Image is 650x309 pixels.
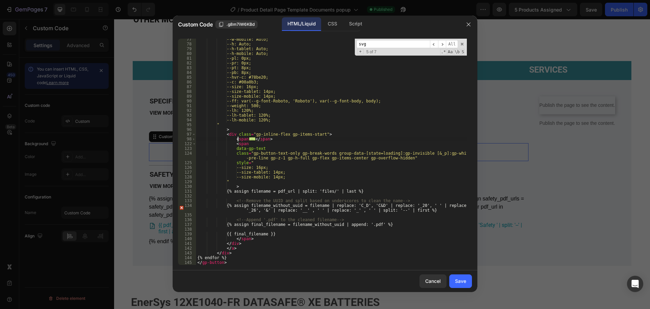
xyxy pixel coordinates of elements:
div: 81 [178,56,196,61]
div: 77 [178,37,196,42]
button: Cancel [419,274,447,288]
a: Safety PDF [35,200,414,218]
h2: view more in-depth details on applications & specifications [35,90,414,98]
div: Script [344,17,367,31]
h1: EnerSys 12XE1040-FR DATASAFE® XE BATTERIES [17,277,266,290]
span: Search In Selection [461,49,465,55]
div: 142 [178,246,196,251]
div: 79 [178,46,196,51]
p: Publish the page to see the content. [19,17,517,24]
div: 84 [178,70,196,75]
span: ​ [438,40,446,49]
div: 125 [178,160,196,165]
div: 139 [178,232,196,236]
div: Open Intercom Messenger [627,276,643,292]
div: 98 [178,137,196,141]
div: 145 [178,260,196,265]
h2: view more in-depth details on safety features & certifications [35,163,414,172]
div: 83 [178,65,196,70]
h2: safety [35,151,414,160]
span: ​ [430,40,438,49]
p: Services [415,46,453,56]
input: Search for [356,40,430,49]
div: 123 [178,146,196,151]
div: 95 [178,122,196,127]
span: Custom Code [178,20,213,28]
div: 80 [178,51,196,56]
div: 134 [178,203,196,213]
div: 93 [178,113,196,118]
div: 136 [178,217,196,222]
div: Save [455,277,466,285]
div: 78 [178,42,196,46]
gp-button: {% assign safety_pdf_urls = "" %} {% for file in product.metafields.custom.product_files.value %}... [35,177,414,225]
div: 88 [178,89,196,94]
div: 143 [178,251,196,255]
p: Documentation [233,46,303,57]
div: 131 [178,189,196,194]
div: 132 [178,194,196,198]
div: 124 [178,151,196,160]
button: .g8m7iW6KBd [215,20,258,28]
span: CaseSensitive Search [447,49,453,55]
span: Alt-Enter [446,40,458,49]
span: .g8m7iW6KBd [226,21,255,27]
p: Quick Facts [76,46,128,56]
div: HTML/Liquid [282,17,321,31]
div: 87 [178,84,196,89]
div: 133 [178,198,196,203]
p: Publish the page to see the content. [425,83,501,90]
div: 141 [178,241,196,246]
div: 135 [178,213,196,217]
div: 127 [178,170,196,175]
span: RegExp Search [440,49,446,55]
div: 128 [178,175,196,179]
div: CSS [322,17,342,31]
div: 85 [178,75,196,80]
div: 91 [178,103,196,108]
div: 129 [178,179,196,184]
span: ... [249,137,256,141]
div: 138 [178,227,196,232]
div: 82 [178,61,196,65]
div: 89 [178,94,196,99]
div: Custom Code [43,115,72,121]
span: Toggle Replace mode [357,49,364,54]
div: 86 [178,80,196,84]
div: 96 [178,127,196,132]
p: Publish the page to see the content. [35,130,414,137]
p: Publish the page to see the content. [35,108,414,115]
div: 97 [178,132,196,137]
h2: Specifications [35,77,414,87]
div: 92 [178,108,196,113]
span: {{ pdf_url | split: '/' | last | remove: '.pdf' | replace: 'C_D', 'C&D' | replace: '__' , ' ' | r... [44,203,414,216]
button: Save [449,274,472,288]
span: 5 of 7 [364,50,379,54]
div: 126 [178,165,196,170]
div: 144 [178,255,196,260]
div: 140 [178,236,196,241]
div: 94 [178,118,196,122]
div: 130 [178,184,196,189]
div: Cancel [425,277,441,285]
div: 90 [178,99,196,103]
div: 137 [178,222,196,227]
p: Publish the page to see the content. [425,101,501,108]
div: 122 [178,141,196,146]
span: Whole Word Search [454,49,460,55]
